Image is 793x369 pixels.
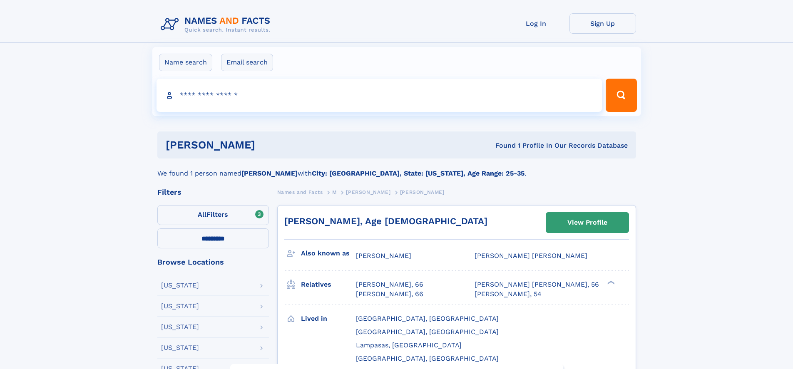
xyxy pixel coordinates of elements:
[356,290,423,299] a: [PERSON_NAME], 66
[161,324,199,330] div: [US_STATE]
[161,303,199,310] div: [US_STATE]
[475,252,587,260] span: [PERSON_NAME] [PERSON_NAME]
[161,344,199,351] div: [US_STATE]
[301,312,356,326] h3: Lived in
[198,211,206,218] span: All
[375,141,628,150] div: Found 1 Profile In Our Records Database
[157,158,636,178] div: We found 1 person named with .
[567,213,607,232] div: View Profile
[332,187,337,197] a: M
[400,189,445,195] span: [PERSON_NAME]
[301,277,356,292] h3: Relatives
[346,189,390,195] span: [PERSON_NAME]
[356,354,499,362] span: [GEOGRAPHIC_DATA], [GEOGRAPHIC_DATA]
[157,188,269,196] div: Filters
[356,280,423,289] a: [PERSON_NAME], 66
[356,341,462,349] span: Lampasas, [GEOGRAPHIC_DATA]
[157,13,277,36] img: Logo Names and Facts
[157,205,269,225] label: Filters
[312,169,525,177] b: City: [GEOGRAPHIC_DATA], State: [US_STATE], Age Range: 25-35
[159,54,212,71] label: Name search
[241,169,298,177] b: [PERSON_NAME]
[475,280,599,289] a: [PERSON_NAME] [PERSON_NAME], 56
[221,54,273,71] label: Email search
[546,213,629,233] a: View Profile
[277,187,323,197] a: Names and Facts
[475,290,542,299] a: [PERSON_NAME], 54
[161,282,199,289] div: [US_STATE]
[166,140,375,150] h1: [PERSON_NAME]
[356,315,499,322] span: [GEOGRAPHIC_DATA], [GEOGRAPHIC_DATA]
[332,189,337,195] span: M
[301,246,356,260] h3: Also known as
[606,79,636,112] button: Search Button
[346,187,390,197] a: [PERSON_NAME]
[605,280,615,285] div: ❯
[157,258,269,266] div: Browse Locations
[569,13,636,34] a: Sign Up
[157,79,602,112] input: search input
[356,252,411,260] span: [PERSON_NAME]
[284,216,487,226] a: [PERSON_NAME], Age [DEMOGRAPHIC_DATA]
[356,328,499,336] span: [GEOGRAPHIC_DATA], [GEOGRAPHIC_DATA]
[503,13,569,34] a: Log In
